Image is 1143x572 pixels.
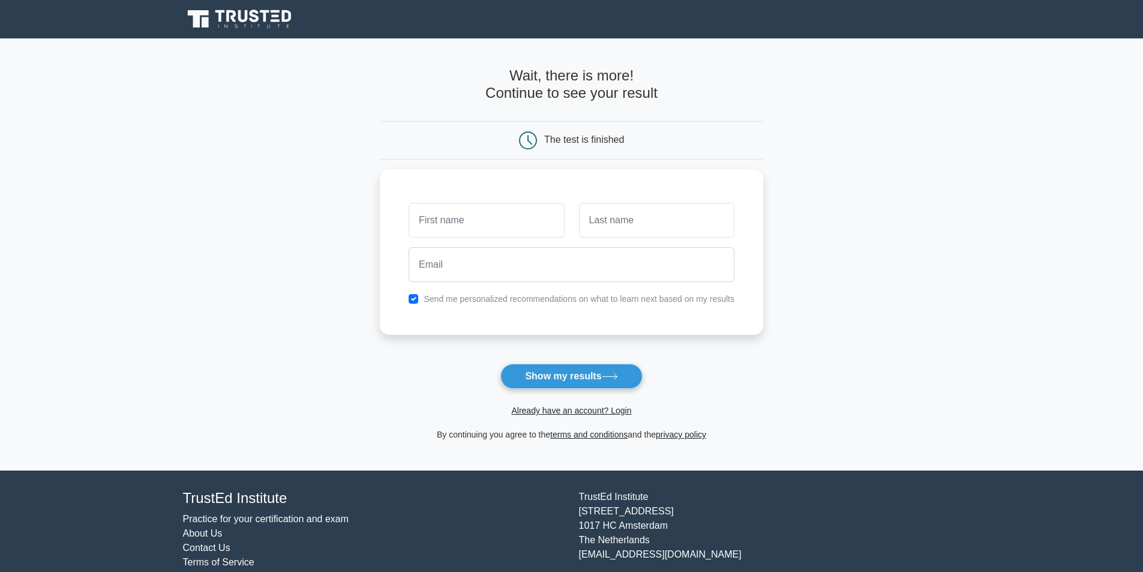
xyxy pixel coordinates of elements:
a: Terms of Service [183,557,254,567]
a: Practice for your certification and exam [183,514,349,524]
a: About Us [183,528,223,538]
a: terms and conditions [550,430,628,439]
button: Show my results [500,364,642,389]
a: privacy policy [656,430,706,439]
h4: Wait, there is more! Continue to see your result [380,67,763,102]
label: Send me personalized recommendations on what to learn next based on my results [424,294,734,304]
a: Contact Us [183,543,230,553]
a: Already have an account? Login [511,406,631,415]
div: The test is finished [544,134,624,145]
h4: TrustEd Institute [183,490,565,507]
input: First name [409,203,564,238]
div: By continuing you agree to the and the [373,427,770,442]
input: Last name [579,203,734,238]
input: Email [409,247,734,282]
